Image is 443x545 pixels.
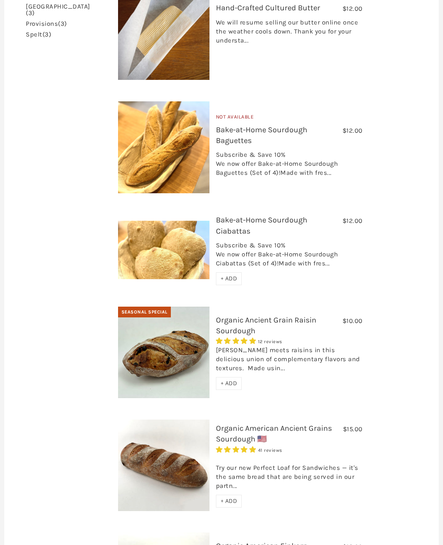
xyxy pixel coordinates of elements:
a: provisions(3) [26,21,67,27]
a: Organic American Ancient Grains Sourdough 🇺🇸 [216,423,332,444]
span: $12.00 [343,127,363,134]
span: (3) [42,30,52,38]
span: 5.00 stars [216,337,258,345]
span: + ADD [221,497,237,505]
div: + ADD [216,272,242,285]
div: We will resume selling our butter online once the weather cools down. Thank you for your understa... [216,18,363,49]
span: (3) [58,20,67,27]
div: [PERSON_NAME] meets raisins in this delicious union of complementary flavors and textures. Made u... [216,346,363,377]
div: Subscribe & Save 10% We now offer Bake-at-Home Sourdough Ciabattas (Set of 4)!Made with fres... [216,241,363,272]
span: $10.00 [343,317,363,325]
span: $15.00 [343,425,363,433]
span: (3) [26,9,35,17]
a: Hand-Crafted Cultured Butter [216,3,320,12]
div: + ADD [216,377,242,390]
span: + ADD [221,275,237,282]
div: Not Available [216,113,363,125]
span: 41 reviews [258,448,282,453]
a: Bake-at-Home Sourdough Baguettes [216,125,307,145]
img: Bake-at-Home Sourdough Ciabattas [118,221,209,279]
div: + ADD [216,495,242,508]
img: Bake-at-Home Sourdough Baguettes [118,101,209,193]
img: Organic American Ancient Grains Sourdough 🇺🇸 [118,420,209,511]
span: $12.00 [343,217,363,225]
a: Organic Ancient Grain Raisin Sourdough [216,315,316,335]
span: 12 reviews [258,339,282,344]
div: Try our new Perfect Loaf for Sandwiches — it's the same bread that are being served in our partn... [216,454,363,495]
a: [GEOGRAPHIC_DATA](3) [26,3,90,16]
div: Subscribe & Save 10% We now offer Bake-at-Home Sourdough Baguettes (Set of 4)!Made with fres... [216,150,363,182]
a: spelt(3) [26,31,51,38]
span: + ADD [221,380,237,387]
span: 4.93 stars [216,446,258,454]
span: $12.00 [343,5,363,12]
img: Organic Ancient Grain Raisin Sourdough [118,307,209,398]
a: Bake-at-Home Sourdough Ciabattas [216,215,307,235]
div: Seasonal Special [118,307,171,318]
